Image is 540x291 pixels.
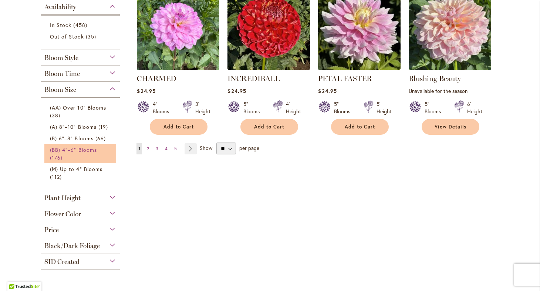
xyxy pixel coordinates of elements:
a: Incrediball [227,64,310,71]
a: Blushing Beauty [409,74,461,83]
span: Bloom Time [44,70,80,78]
span: Availability [44,3,76,11]
a: INCREDIBALL [227,74,280,83]
div: 6' Height [467,100,482,115]
span: 176 [50,154,64,161]
span: 66 [95,134,108,142]
a: Out of Stock 35 [50,33,112,40]
p: Unavailable for the season [409,87,491,94]
span: Out of Stock [50,33,84,40]
span: 1 [138,146,140,151]
button: Add to Cart [240,119,298,135]
span: 38 [50,111,62,119]
span: per page [239,144,259,151]
span: Flower Color [44,210,81,218]
a: 4 [163,143,169,154]
span: Plant Height [44,194,81,202]
a: CHARMED [137,74,176,83]
a: 3 [154,143,160,154]
span: Add to Cart [163,124,194,130]
span: 2 [147,146,149,151]
span: 19 [98,123,110,131]
span: 35 [86,33,98,40]
button: Add to Cart [150,119,207,135]
span: (B) 6"–8" Blooms [50,135,94,142]
span: Bloom Style [44,54,78,62]
span: $24.95 [318,87,337,94]
span: Bloom Size [44,86,76,94]
a: (AA) Over 10" Blooms 38 [50,104,112,119]
span: Add to Cart [254,124,284,130]
a: CHARMED [137,64,219,71]
a: Blushing Beauty [409,64,491,71]
span: (AA) Over 10" Blooms [50,104,106,111]
span: In Stock [50,21,71,29]
a: View Details [422,119,479,135]
span: Price [44,226,59,234]
a: 2 [145,143,151,154]
a: (BB) 4"–6" Blooms 176 [50,146,112,161]
span: 5 [174,146,177,151]
span: SID Created [44,258,80,266]
a: (B) 6"–8" Blooms 66 [50,134,112,142]
div: 5" Blooms [243,100,264,115]
a: (M) Up to 4" Blooms 112 [50,165,112,181]
span: 3 [156,146,158,151]
span: View Details [435,124,466,130]
span: (A) 8"–10" Blooms [50,123,97,130]
span: $24.95 [227,87,246,94]
div: 5" Blooms [334,100,355,115]
iframe: Launch Accessibility Center [6,265,26,285]
button: Add to Cart [331,119,389,135]
span: 112 [50,173,64,181]
span: $24.95 [137,87,155,94]
div: 5" Blooms [425,100,445,115]
div: 5' Height [377,100,392,115]
div: 4' Height [286,100,301,115]
span: (M) Up to 4" Blooms [50,165,102,173]
a: In Stock 458 [50,21,112,29]
span: 4 [165,146,168,151]
span: 458 [73,21,89,29]
a: PETAL FASTER [318,64,401,71]
a: PETAL FASTER [318,74,372,83]
a: 5 [172,143,179,154]
div: 4" Blooms [153,100,173,115]
span: (BB) 4"–6" Blooms [50,146,97,153]
div: 3' Height [195,100,210,115]
span: Black/Dark Foliage [44,242,100,250]
span: Show [200,144,212,151]
span: Add to Cart [345,124,375,130]
a: (A) 8"–10" Blooms 19 [50,123,112,131]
